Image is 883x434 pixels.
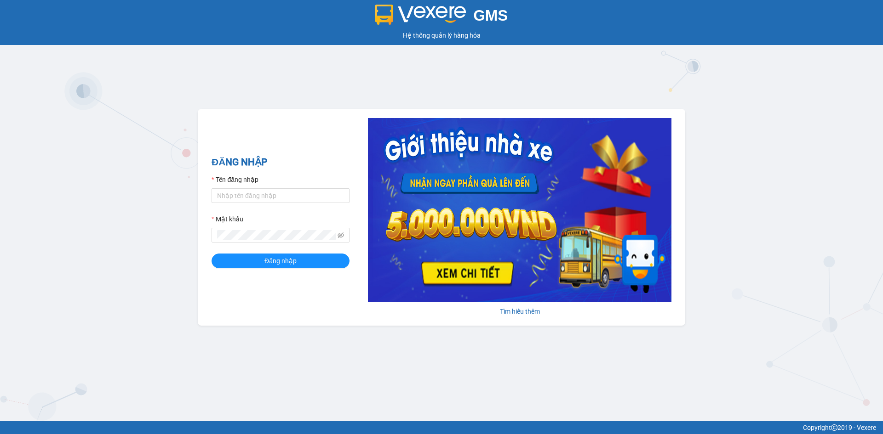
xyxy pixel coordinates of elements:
input: Mật khẩu [217,230,336,240]
button: Đăng nhập [212,254,350,268]
span: GMS [473,7,508,24]
img: banner-0 [368,118,671,302]
span: eye-invisible [338,232,344,238]
img: logo 2 [375,5,466,25]
span: copyright [831,424,837,431]
h2: ĐĂNG NHẬP [212,155,350,170]
label: Mật khẩu [212,214,243,224]
div: Copyright 2019 - Vexere [7,423,876,433]
input: Tên đăng nhập [212,188,350,203]
div: Tìm hiểu thêm [368,306,671,316]
a: GMS [375,14,508,21]
label: Tên đăng nhập [212,175,258,185]
div: Hệ thống quản lý hàng hóa [2,30,881,40]
span: Đăng nhập [264,256,297,266]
